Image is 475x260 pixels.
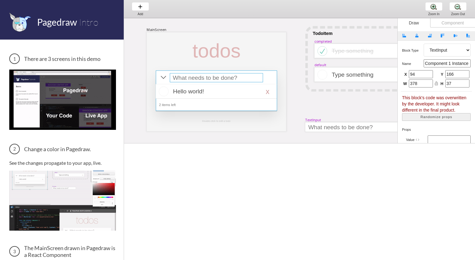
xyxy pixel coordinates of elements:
input: Component 1 Instance [424,59,471,67]
img: 3 screens [9,70,116,130]
button: Randomize props [402,113,471,121]
h5: name [402,62,424,66]
div: completed [315,39,332,44]
div: Component [430,18,475,28]
h3: The MainScreen drawn in Pagedraw is a React Component [9,245,116,258]
img: zoom-minus.png [455,3,461,10]
h3: Change a color in Pagedraw. [9,144,116,154]
div: Add [129,12,152,16]
div: Zoom In [422,12,446,16]
div: This block's code was overwritten by the developer. It might look different in the final product. [402,95,471,113]
div: TextInput [305,117,321,122]
span: Y [440,72,443,78]
span: Value [406,138,414,142]
div: Draw [398,18,430,28]
i: code [415,138,420,142]
span: H [440,81,443,87]
span: X [403,72,407,78]
h5: props [402,128,471,131]
img: Change a color in Pagedraw [9,171,116,231]
span: Intro [79,16,98,28]
img: zoom-plus.png [430,3,437,10]
span: Pagedraw [37,16,77,28]
div: MainScreen [147,27,166,32]
p: See the changes propagate to your app, live. [9,160,116,166]
span: W [403,81,407,87]
i: lock_open [434,81,439,86]
h5: Block type [402,49,424,52]
div: default [315,62,326,67]
div: Zoom Out [446,12,470,16]
img: favicon.png [9,12,31,32]
h3: There are 3 screens in this demo [9,53,116,64]
img: baseline-add-24px.svg [137,3,143,10]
